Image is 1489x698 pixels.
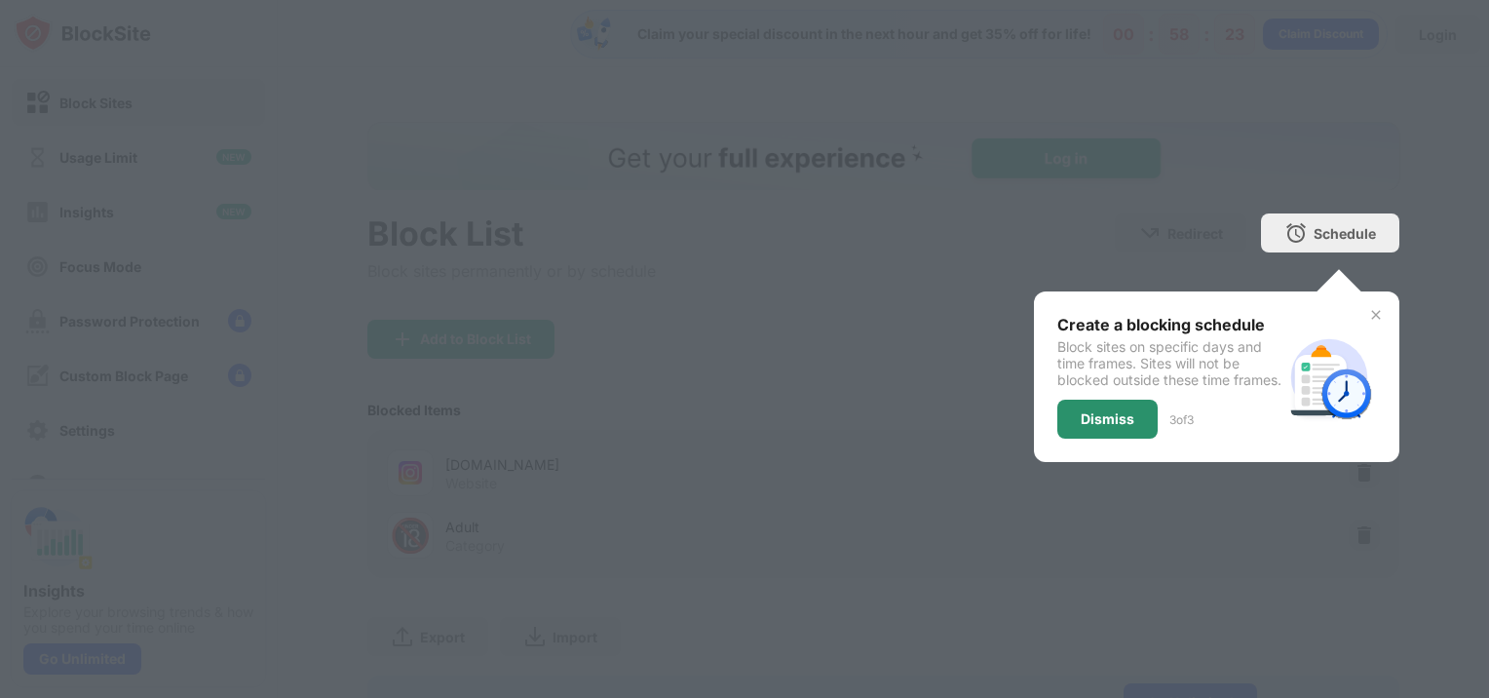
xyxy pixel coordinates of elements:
[1314,225,1376,242] div: Schedule
[1057,338,1282,388] div: Block sites on specific days and time frames. Sites will not be blocked outside these time frames.
[1081,411,1134,427] div: Dismiss
[1057,315,1282,334] div: Create a blocking schedule
[1282,330,1376,424] img: schedule.svg
[1368,307,1384,323] img: x-button.svg
[1169,412,1194,427] div: 3 of 3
